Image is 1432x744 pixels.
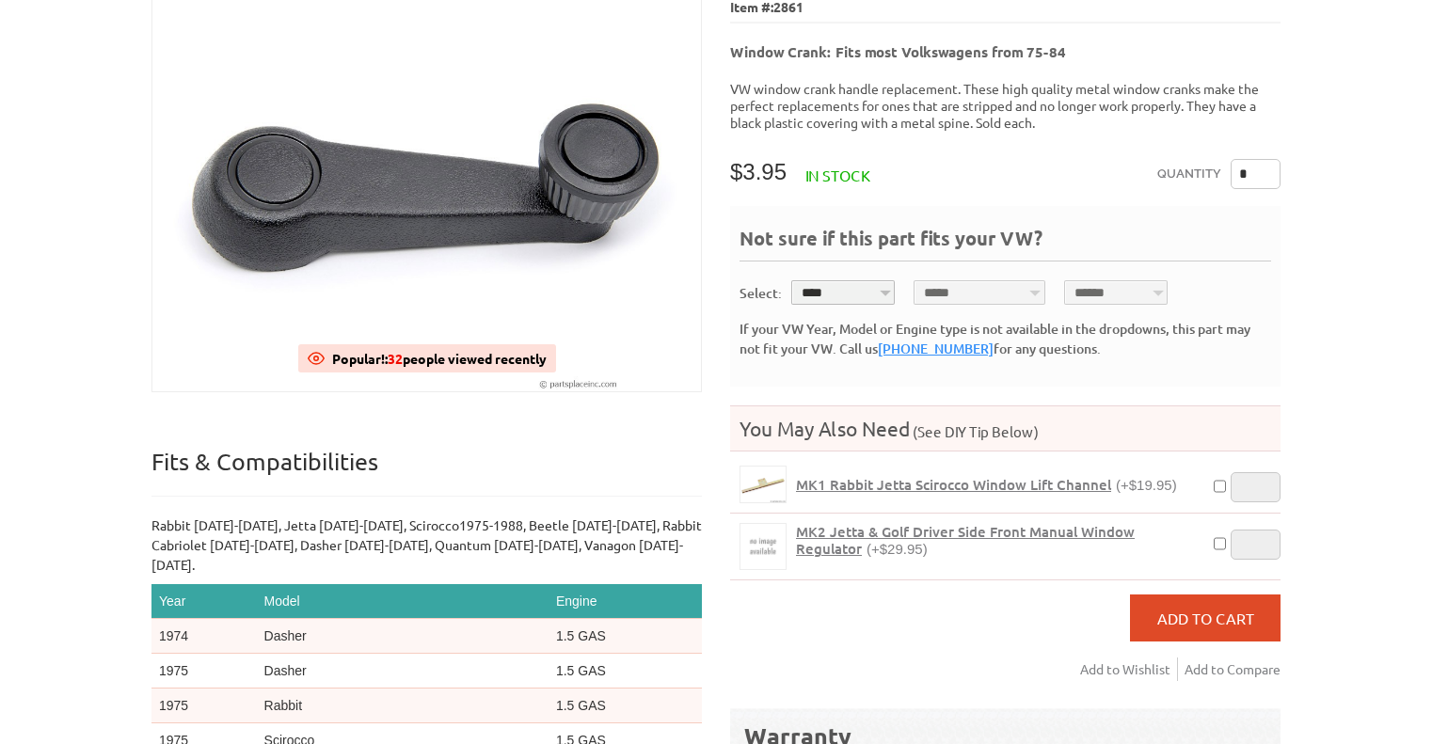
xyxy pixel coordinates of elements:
span: (See DIY Tip Below) [910,422,1039,440]
span: MK2 Jetta & Golf Driver Side Front Manual Window Regulator [796,522,1135,558]
td: 1.5 GAS [549,654,702,689]
td: 1.5 GAS [549,619,702,654]
span: In stock [805,166,870,184]
a: MK2 Jetta & Golf Driver Side Front Manual Window Regulator(+$29.95) [796,523,1201,558]
p: VW window crank handle replacement. These high quality metal window cranks make the perfect repla... [730,80,1281,131]
p: Rabbit [DATE]-[DATE], Jetta [DATE]-[DATE], Scirocco1975-1988, Beetle [DATE]-[DATE], Rabbit Cabrio... [151,515,702,575]
td: 1.5 GAS [549,689,702,723]
span: Add to Cart [1157,609,1254,627]
span: MK1 Rabbit Jetta Scirocco Window Lift Channel [796,475,1111,494]
a: Add to Compare [1185,657,1281,681]
td: 1975 [151,689,257,723]
img: MK1 Rabbit Jetta Scirocco Window Lift Channel [740,467,786,501]
a: MK1 Rabbit Jetta Scirocco Window Lift Channel(+$19.95) [796,476,1177,494]
p: Fits & Compatibilities [151,447,702,497]
div: Not sure if this part fits your VW? [740,225,1271,261]
span: (+$29.95) [867,541,928,557]
a: MK1 Rabbit Jetta Scirocco Window Lift Channel [740,466,787,502]
div: Select: [740,283,782,303]
th: Engine [549,584,702,619]
a: [PHONE_NUMBER] [878,340,994,357]
td: Dasher [257,619,549,654]
h4: You May Also Need [730,416,1281,441]
span: (+$19.95) [1116,477,1177,493]
span: $3.95 [730,159,787,184]
td: Dasher [257,654,549,689]
th: Model [257,584,549,619]
a: MK2 Jetta & Golf Driver Side Front Manual Window Regulator [740,523,787,570]
td: Rabbit [257,689,549,723]
th: Year [151,584,257,619]
button: Add to Cart [1130,594,1281,641]
a: Add to Wishlist [1080,657,1178,681]
div: If your VW Year, Model or Engine type is not available in the dropdowns, this part may not fit yo... [740,319,1271,358]
b: Window Crank: Fits most Volkswagens from 75-84 [730,42,1066,61]
img: MK2 Jetta & Golf Driver Side Front Manual Window Regulator [740,524,786,569]
td: 1974 [151,619,257,654]
label: Quantity [1157,159,1221,189]
td: 1975 [151,654,257,689]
